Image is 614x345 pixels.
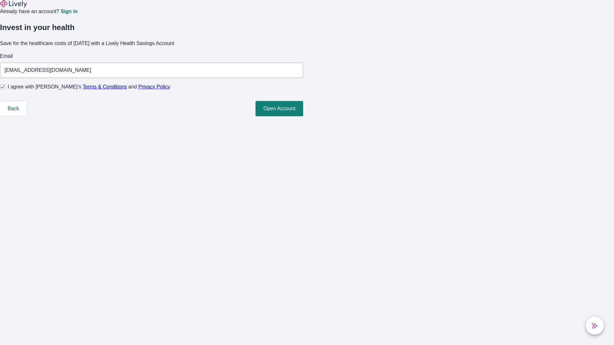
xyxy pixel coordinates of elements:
svg: Lively AI Assistant [592,323,598,329]
button: Open Account [256,101,303,116]
a: Terms & Conditions [83,84,127,89]
span: I agree with [PERSON_NAME]’s and [8,83,170,91]
button: chat [586,317,604,335]
a: Privacy Policy [138,84,170,89]
a: Sign in [60,9,77,14]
